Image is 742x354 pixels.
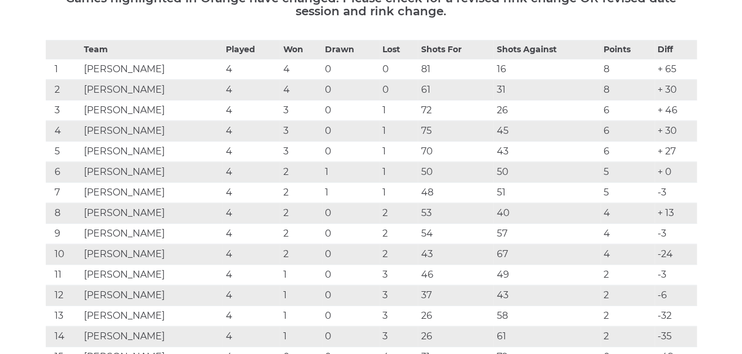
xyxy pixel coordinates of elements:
[655,80,697,100] td: + 30
[493,203,601,224] td: 40
[46,80,81,100] td: 2
[222,265,280,285] td: 4
[280,285,322,306] td: 1
[655,306,697,326] td: -32
[81,141,223,162] td: [PERSON_NAME]
[280,306,322,326] td: 1
[380,162,418,183] td: 1
[81,183,223,203] td: [PERSON_NAME]
[493,41,601,59] th: Shots Against
[81,41,223,59] th: Team
[222,162,280,183] td: 4
[601,59,654,80] td: 8
[601,285,654,306] td: 2
[280,183,322,203] td: 2
[81,326,223,347] td: [PERSON_NAME]
[81,59,223,80] td: [PERSON_NAME]
[493,183,601,203] td: 51
[655,41,697,59] th: Diff
[222,224,280,244] td: 4
[493,224,601,244] td: 57
[222,203,280,224] td: 4
[222,244,280,265] td: 4
[493,162,601,183] td: 50
[601,80,654,100] td: 8
[418,265,493,285] td: 46
[280,203,322,224] td: 2
[46,183,81,203] td: 7
[380,80,418,100] td: 0
[493,141,601,162] td: 43
[322,203,380,224] td: 0
[655,244,697,265] td: -24
[380,265,418,285] td: 3
[280,100,322,121] td: 3
[655,100,697,121] td: + 46
[81,203,223,224] td: [PERSON_NAME]
[493,80,601,100] td: 31
[655,59,697,80] td: + 65
[493,306,601,326] td: 58
[222,326,280,347] td: 4
[222,59,280,80] td: 4
[418,121,493,141] td: 75
[81,100,223,121] td: [PERSON_NAME]
[46,306,81,326] td: 13
[418,306,493,326] td: 26
[222,41,280,59] th: Played
[322,244,380,265] td: 0
[493,59,601,80] td: 16
[46,162,81,183] td: 6
[322,141,380,162] td: 0
[601,141,654,162] td: 6
[601,203,654,224] td: 4
[601,183,654,203] td: 5
[601,326,654,347] td: 2
[322,80,380,100] td: 0
[493,244,601,265] td: 67
[380,244,418,265] td: 2
[418,326,493,347] td: 26
[322,224,380,244] td: 0
[418,141,493,162] td: 70
[322,265,380,285] td: 0
[418,100,493,121] td: 72
[655,203,697,224] td: + 13
[418,244,493,265] td: 43
[655,285,697,306] td: -6
[601,306,654,326] td: 2
[380,121,418,141] td: 1
[322,183,380,203] td: 1
[222,183,280,203] td: 4
[380,285,418,306] td: 3
[655,141,697,162] td: + 27
[81,162,223,183] td: [PERSON_NAME]
[380,41,418,59] th: Lost
[380,306,418,326] td: 3
[418,183,493,203] td: 48
[380,203,418,224] td: 2
[46,285,81,306] td: 12
[418,41,493,59] th: Shots For
[380,224,418,244] td: 2
[222,80,280,100] td: 4
[380,141,418,162] td: 1
[601,265,654,285] td: 2
[322,121,380,141] td: 0
[46,59,81,80] td: 1
[280,224,322,244] td: 2
[81,224,223,244] td: [PERSON_NAME]
[418,80,493,100] td: 61
[280,80,322,100] td: 4
[601,121,654,141] td: 6
[493,285,601,306] td: 43
[280,326,322,347] td: 1
[222,121,280,141] td: 4
[493,100,601,121] td: 26
[655,121,697,141] td: + 30
[418,285,493,306] td: 37
[601,244,654,265] td: 4
[322,100,380,121] td: 0
[322,306,380,326] td: 0
[493,121,601,141] td: 45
